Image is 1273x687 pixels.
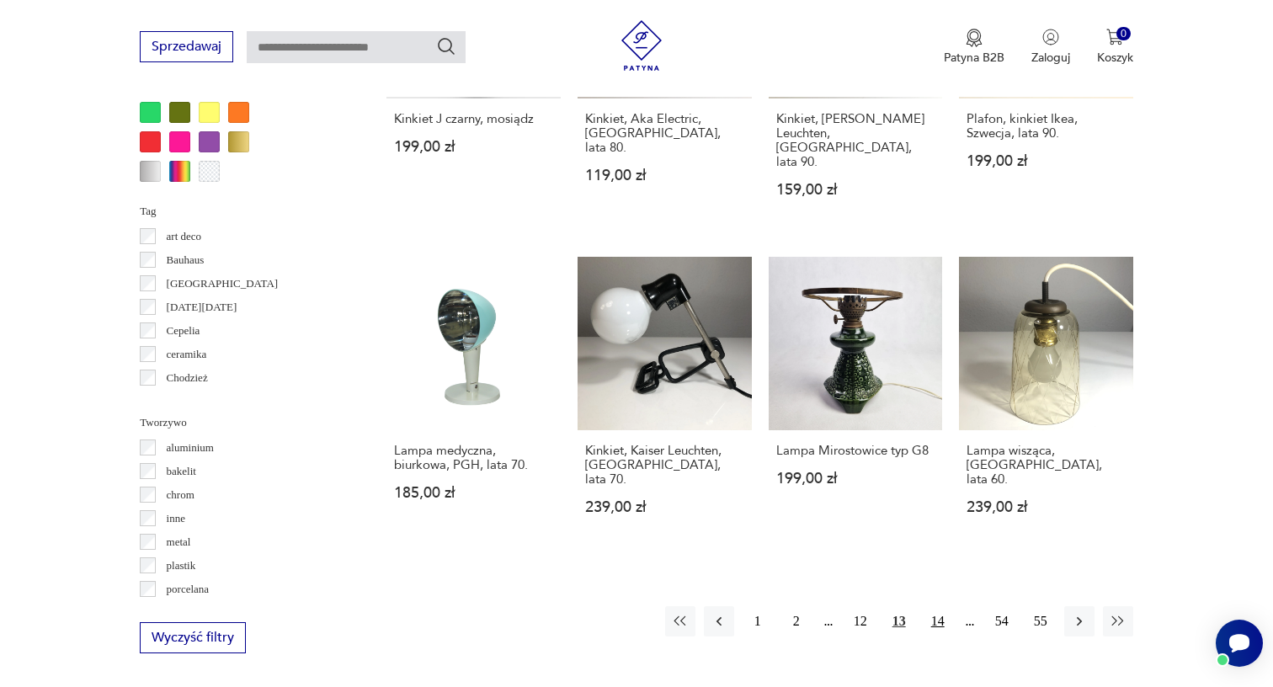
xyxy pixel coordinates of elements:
[436,36,456,56] button: Szukaj
[394,140,553,154] p: 199,00 zł
[1216,620,1263,667] iframe: Smartsupp widget button
[966,29,983,47] img: Ikona medalu
[578,257,752,548] a: Kinkiet, Kaiser Leuchten, Niemcy, lata 70.Kinkiet, Kaiser Leuchten, [GEOGRAPHIC_DATA], lata 70.23...
[167,392,207,411] p: Ćmielów
[167,557,196,575] p: plastik
[167,298,237,317] p: [DATE][DATE]
[967,500,1126,514] p: 239,00 zł
[167,604,200,622] p: porcelit
[967,444,1126,487] h3: Lampa wisząca, [GEOGRAPHIC_DATA], lata 60.
[167,439,214,457] p: aluminium
[967,154,1126,168] p: 199,00 zł
[743,606,773,636] button: 1
[959,257,1133,548] a: Lampa wisząca, Niemcy, lata 60.Lampa wisząca, [GEOGRAPHIC_DATA], lata 60.239,00 zł
[140,622,246,653] button: Wyczyść filtry
[167,509,185,528] p: inne
[167,580,210,599] p: porcelana
[394,444,553,472] h3: Lampa medyczna, biurkowa, PGH, lata 70.
[386,257,561,548] a: Lampa medyczna, biurkowa, PGH, lata 70.Lampa medyczna, biurkowa, PGH, lata 70.185,00 zł
[944,50,1004,66] p: Patyna B2B
[616,20,667,71] img: Patyna - sklep z meblami i dekoracjami vintage
[585,444,744,487] h3: Kinkiet, Kaiser Leuchten, [GEOGRAPHIC_DATA], lata 70.
[167,369,208,387] p: Chodzież
[1031,50,1070,66] p: Zaloguj
[776,112,935,169] h3: Kinkiet, [PERSON_NAME] Leuchten, [GEOGRAPHIC_DATA], lata 90.
[776,471,935,486] p: 199,00 zł
[944,29,1004,66] button: Patyna B2B
[769,257,943,548] a: Lampa Mirostowice typ G8Lampa Mirostowice typ G8199,00 zł
[167,345,207,364] p: ceramika
[167,486,194,504] p: chrom
[1031,29,1070,66] button: Zaloguj
[1097,29,1133,66] button: 0Koszyk
[167,462,196,481] p: bakelit
[140,202,346,221] p: Tag
[1025,606,1056,636] button: 55
[884,606,914,636] button: 13
[776,183,935,197] p: 159,00 zł
[394,486,553,500] p: 185,00 zł
[1042,29,1059,45] img: Ikonka użytkownika
[167,227,202,246] p: art deco
[967,112,1126,141] h3: Plafon, kinkiet Ikea, Szwecja, lata 90.
[1106,29,1123,45] img: Ikona koszyka
[845,606,876,636] button: 12
[167,533,191,551] p: metal
[776,444,935,458] h3: Lampa Mirostowice typ G8
[140,42,233,54] a: Sprzedawaj
[167,322,200,340] p: Cepelia
[781,606,812,636] button: 2
[585,500,744,514] p: 239,00 zł
[923,606,953,636] button: 14
[585,168,744,183] p: 119,00 zł
[1116,27,1131,41] div: 0
[585,112,744,155] h3: Kinkiet, Aka Electric, [GEOGRAPHIC_DATA], lata 80.
[394,112,553,126] h3: Kinkiet J czarny, mosiądz
[140,413,346,432] p: Tworzywo
[987,606,1017,636] button: 54
[167,251,205,269] p: Bauhaus
[167,274,279,293] p: [GEOGRAPHIC_DATA]
[140,31,233,62] button: Sprzedawaj
[1097,50,1133,66] p: Koszyk
[944,29,1004,66] a: Ikona medaluPatyna B2B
